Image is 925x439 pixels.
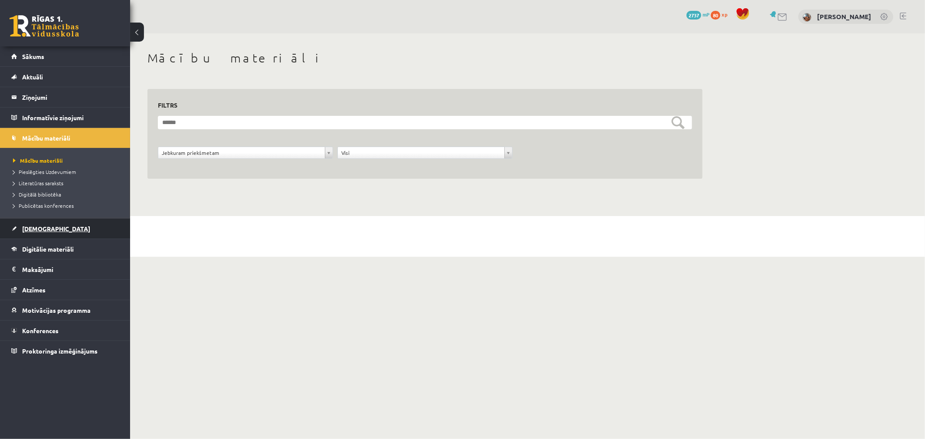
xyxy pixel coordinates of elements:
[11,280,119,300] a: Atzīmes
[22,87,119,107] legend: Ziņojumi
[22,347,98,355] span: Proktoringa izmēģinājums
[13,157,63,164] span: Mācību materiāli
[158,147,333,158] a: Jebkuram priekšmetam
[11,128,119,148] a: Mācību materiāli
[817,12,871,21] a: [PERSON_NAME]
[13,179,121,187] a: Literatūras saraksts
[13,191,61,198] span: Digitālā bibliotēka
[22,286,46,294] span: Atzīmes
[22,327,59,334] span: Konferences
[686,11,701,20] span: 2737
[703,11,709,18] span: mP
[11,341,119,361] a: Proktoringa izmēģinājums
[162,147,321,158] span: Jebkuram priekšmetam
[11,300,119,320] a: Motivācijas programma
[22,134,70,142] span: Mācību materiāli
[13,180,63,187] span: Literatūras saraksts
[13,202,74,209] span: Publicētas konferences
[22,73,43,81] span: Aktuāli
[711,11,732,18] a: 80 xp
[158,99,682,111] h3: Filtrs
[711,11,720,20] span: 80
[722,11,727,18] span: xp
[147,51,703,66] h1: Mācību materiāli
[22,225,90,233] span: [DEMOGRAPHIC_DATA]
[13,168,76,175] span: Pieslēgties Uzdevumiem
[13,168,121,176] a: Pieslēgties Uzdevumiem
[341,147,501,158] span: Visi
[13,190,121,198] a: Digitālā bibliotēka
[22,108,119,128] legend: Informatīvie ziņojumi
[13,202,121,210] a: Publicētas konferences
[22,306,91,314] span: Motivācijas programma
[11,219,119,239] a: [DEMOGRAPHIC_DATA]
[13,157,121,164] a: Mācību materiāli
[22,259,119,279] legend: Maksājumi
[10,15,79,37] a: Rīgas 1. Tālmācības vidusskola
[11,87,119,107] a: Ziņojumi
[11,108,119,128] a: Informatīvie ziņojumi
[11,321,119,341] a: Konferences
[803,13,811,22] img: Zane Zumberga
[11,67,119,87] a: Aktuāli
[338,147,512,158] a: Visi
[11,46,119,66] a: Sākums
[22,245,74,253] span: Digitālie materiāli
[22,52,44,60] span: Sākums
[11,239,119,259] a: Digitālie materiāli
[11,259,119,279] a: Maksājumi
[686,11,709,18] a: 2737 mP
